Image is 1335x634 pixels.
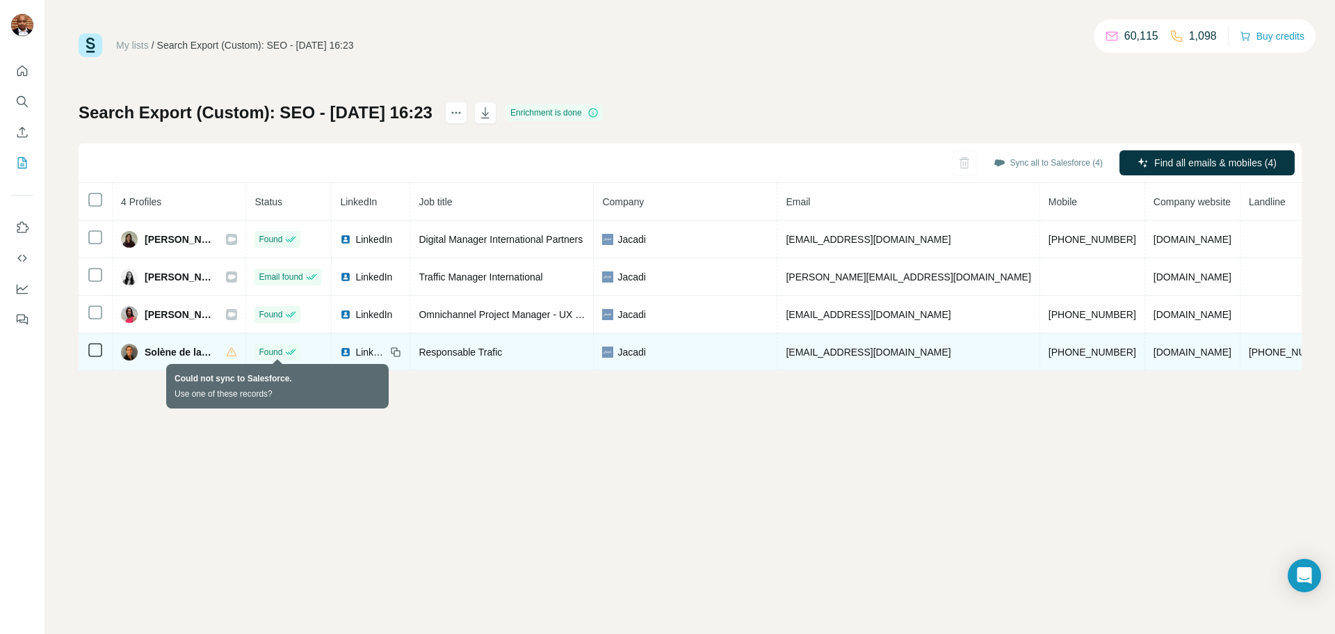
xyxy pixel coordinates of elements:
div: Enrichment is done [506,104,603,121]
img: Avatar [121,269,138,285]
span: Jacadi [617,232,645,246]
span: LinkedIn [340,196,377,207]
img: Avatar [121,231,138,248]
span: Mobile [1049,196,1077,207]
span: Jacadi [617,308,645,322]
span: LinkedIn [355,270,392,284]
span: [PERSON_NAME] [145,308,212,322]
button: actions [445,102,467,124]
span: 4 Profiles [121,196,161,207]
span: Responsable Trafic [419,347,502,358]
span: Digital Manager International Partners [419,234,583,245]
span: [PERSON_NAME][EMAIL_ADDRESS][DOMAIN_NAME] [786,271,1030,283]
span: [PHONE_NUMBER] [1049,347,1136,358]
button: Search [11,89,33,114]
span: Company [602,196,644,207]
button: My lists [11,150,33,175]
img: LinkedIn logo [340,234,351,245]
p: 1,098 [1189,28,1217,45]
img: company-logo [602,234,613,245]
span: Traffic Manager International [419,271,542,283]
a: My lists [116,40,149,51]
span: LinkedIn [355,345,386,359]
span: Find all emails & mobiles (4) [1154,156,1277,170]
span: Jacadi [617,345,645,359]
button: Buy credits [1240,26,1304,46]
span: [DOMAIN_NAME] [1154,309,1231,320]
p: 60,115 [1124,28,1158,45]
span: [PERSON_NAME] [145,270,212,284]
span: LinkedIn [355,232,392,246]
span: Email [786,196,810,207]
img: company-logo [602,309,613,320]
span: Landline [1249,196,1286,207]
span: Found [259,233,282,246]
span: [DOMAIN_NAME] [1154,347,1231,358]
li: / [152,38,154,52]
h1: Search Export (Custom): SEO - [DATE] 16:23 [79,102,432,124]
button: Enrich CSV [11,120,33,145]
span: [EMAIL_ADDRESS][DOMAIN_NAME] [786,234,950,245]
img: Surfe Logo [79,33,102,57]
span: Found [259,308,282,321]
button: Feedback [11,307,33,332]
button: Use Surfe API [11,246,33,271]
span: LinkedIn [355,308,392,322]
span: Jacadi [617,270,645,284]
img: LinkedIn logo [340,309,351,320]
span: Omnichannel Project Manager - UX lead [419,309,593,320]
button: Use Surfe on LinkedIn [11,215,33,240]
span: [PERSON_NAME] [145,232,212,246]
div: Open Intercom Messenger [1288,559,1321,592]
button: Quick start [11,58,33,84]
img: Avatar [121,344,138,360]
span: Company website [1154,196,1231,207]
button: Sync all to Salesforce (4) [984,152,1112,173]
span: [EMAIL_ADDRESS][DOMAIN_NAME] [786,309,950,320]
span: [EMAIL_ADDRESS][DOMAIN_NAME] [786,347,950,358]
span: Solène de la Serre [145,345,212,359]
div: Search Export (Custom): SEO - [DATE] 16:23 [157,38,354,52]
img: Avatar [11,14,33,36]
span: Status [254,196,282,207]
span: [PHONE_NUMBER] [1049,234,1136,245]
img: LinkedIn logo [340,271,351,283]
span: [DOMAIN_NAME] [1154,271,1231,283]
img: company-logo [602,271,613,283]
span: [PHONE_NUMBER] [1049,309,1136,320]
button: Find all emails & mobiles (4) [1119,150,1295,175]
button: Dashboard [11,276,33,301]
img: LinkedIn logo [340,347,351,358]
span: [DOMAIN_NAME] [1154,234,1231,245]
img: Avatar [121,306,138,323]
span: Job title [419,196,452,207]
span: Found [259,346,282,358]
span: Email found [259,271,302,283]
img: company-logo [602,347,613,358]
